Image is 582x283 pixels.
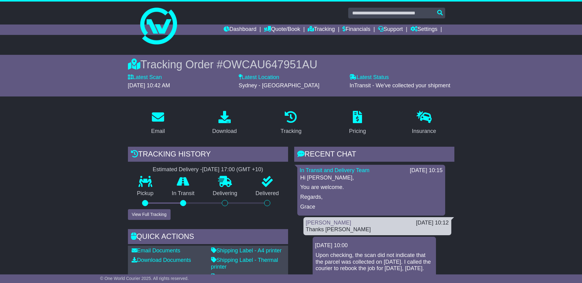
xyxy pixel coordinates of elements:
[316,252,433,272] p: Upon checking, the scan did not indicate that the parcel was collected on [DATE]. I called the co...
[300,204,442,210] p: Grace
[128,82,170,89] span: [DATE] 10:42 AM
[300,184,442,191] p: You are welcome.
[349,82,450,89] span: InTransit - We've collected your shipment
[224,25,256,35] a: Dashboard
[264,25,300,35] a: Quote/Book
[342,25,370,35] a: Financials
[211,257,278,270] a: Shipping Label - Thermal printer
[408,109,440,138] a: Insurance
[276,109,305,138] a: Tracking
[100,276,189,281] span: © One World Courier 2025. All rights reserved.
[300,167,370,173] a: In Transit and Delivery Team
[300,194,442,201] p: Regards,
[416,220,449,226] div: [DATE] 10:12
[315,242,434,249] div: [DATE] 10:00
[163,190,204,197] p: In Transit
[147,109,169,138] a: Email
[308,25,335,35] a: Tracking
[410,167,443,174] div: [DATE] 10:15
[410,25,437,35] a: Settings
[378,25,403,35] a: Support
[128,74,162,81] label: Latest Scan
[128,209,171,220] button: View Full Tracking
[223,58,317,71] span: OWCAU647951AU
[300,175,442,181] p: Hi [PERSON_NAME],
[211,247,282,254] a: Shipping Label - A4 printer
[306,226,449,233] div: Thanks [PERSON_NAME]
[128,58,454,71] div: Tracking Order #
[239,74,279,81] label: Latest Location
[128,190,163,197] p: Pickup
[294,147,454,163] div: RECENT CHAT
[128,147,288,163] div: Tracking history
[349,127,366,135] div: Pricing
[202,166,263,173] div: [DATE] 17:00 (GMT +10)
[412,127,436,135] div: Insurance
[349,74,389,81] label: Latest Status
[345,109,370,138] a: Pricing
[132,247,180,254] a: Email Documents
[204,190,247,197] p: Delivering
[306,220,351,226] a: [PERSON_NAME]
[239,82,319,89] span: Sydney - [GEOGRAPHIC_DATA]
[246,190,288,197] p: Delivered
[128,229,288,246] div: Quick Actions
[128,166,288,173] div: Estimated Delivery -
[211,274,261,280] a: Consignment Note
[280,127,301,135] div: Tracking
[151,127,165,135] div: Email
[132,257,191,263] a: Download Documents
[208,109,241,138] a: Download
[212,127,237,135] div: Download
